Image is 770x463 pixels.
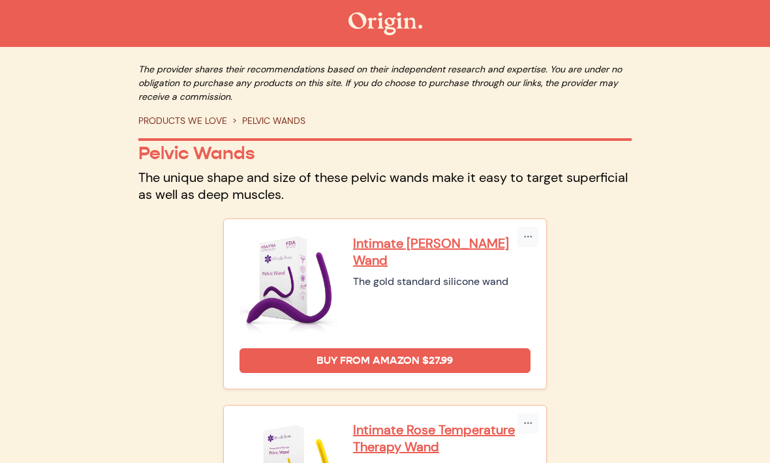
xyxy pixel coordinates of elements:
[353,274,531,290] div: The gold standard silicone wand
[239,235,337,333] img: Intimate Rose Pelvic Wand
[348,12,422,35] img: The Origin Shop
[138,169,632,203] p: The unique shape and size of these pelvic wands make it easy to target superficial as well as dee...
[353,421,531,455] a: Intimate Rose Temperature Therapy Wand
[353,235,531,269] a: Intimate [PERSON_NAME] Wand
[138,142,632,164] p: Pelvic Wands
[227,114,305,128] li: PELVIC WANDS
[138,115,227,127] a: PRODUCTS WE LOVE
[138,63,632,104] p: The provider shares their recommendations based on their independent research and expertise. You ...
[239,348,531,373] a: Buy from Amazon $27.99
